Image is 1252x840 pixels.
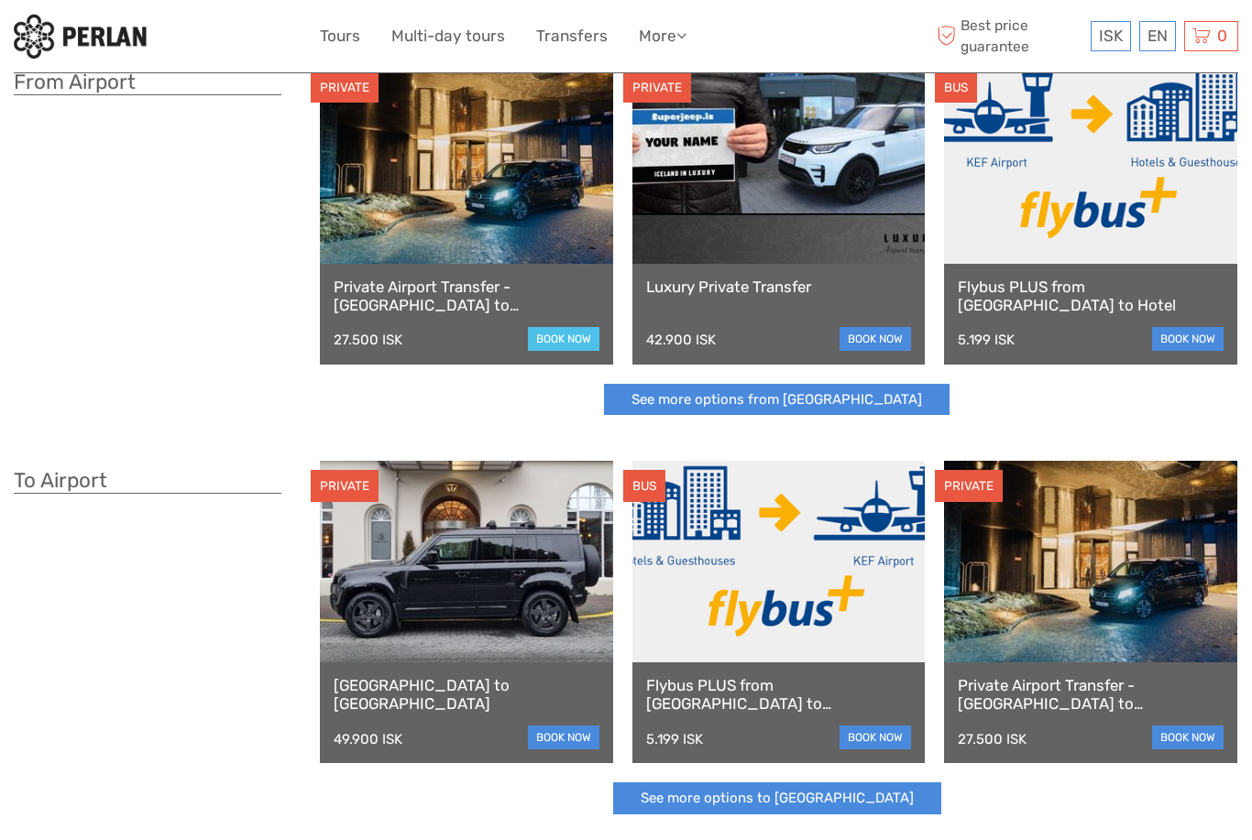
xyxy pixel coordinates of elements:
[334,731,402,747] div: 49.900 ISK
[334,278,599,315] a: Private Airport Transfer - [GEOGRAPHIC_DATA] to [GEOGRAPHIC_DATA]
[14,70,281,95] h3: From Airport
[623,71,691,104] div: PRIVATE
[1152,327,1224,351] a: book now
[935,470,1003,502] div: PRIVATE
[840,327,911,351] a: book now
[646,731,703,747] div: 5.199 ISK
[958,332,1015,348] div: 5.199 ISK
[604,384,950,416] a: See more options from [GEOGRAPHIC_DATA]
[935,71,977,104] div: BUS
[528,725,599,749] a: book now
[958,278,1224,315] a: Flybus PLUS from [GEOGRAPHIC_DATA] to Hotel
[14,14,147,59] img: 288-6a22670a-0f57-43d8-a107-52fbc9b92f2c_logo_small.jpg
[311,71,379,104] div: PRIVATE
[1139,21,1176,51] div: EN
[958,676,1224,714] a: Private Airport Transfer - [GEOGRAPHIC_DATA] to [GEOGRAPHIC_DATA]
[646,676,912,714] a: Flybus PLUS from [GEOGRAPHIC_DATA] to [GEOGRAPHIC_DATA]
[932,16,1086,56] span: Best price guarantee
[639,23,686,49] a: More
[536,23,608,49] a: Transfers
[14,468,281,494] h3: To Airport
[311,470,379,502] div: PRIVATE
[334,332,402,348] div: 27.500 ISK
[613,782,941,814] a: See more options to [GEOGRAPHIC_DATA]
[334,676,599,714] a: [GEOGRAPHIC_DATA] to [GEOGRAPHIC_DATA]
[1099,27,1123,45] span: ISK
[320,23,360,49] a: Tours
[646,332,716,348] div: 42.900 ISK
[1152,725,1224,749] a: book now
[840,725,911,749] a: book now
[623,470,665,502] div: BUS
[1214,27,1230,45] span: 0
[528,327,599,351] a: book now
[958,731,1027,747] div: 27.500 ISK
[646,278,912,296] a: Luxury Private Transfer
[391,23,505,49] a: Multi-day tours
